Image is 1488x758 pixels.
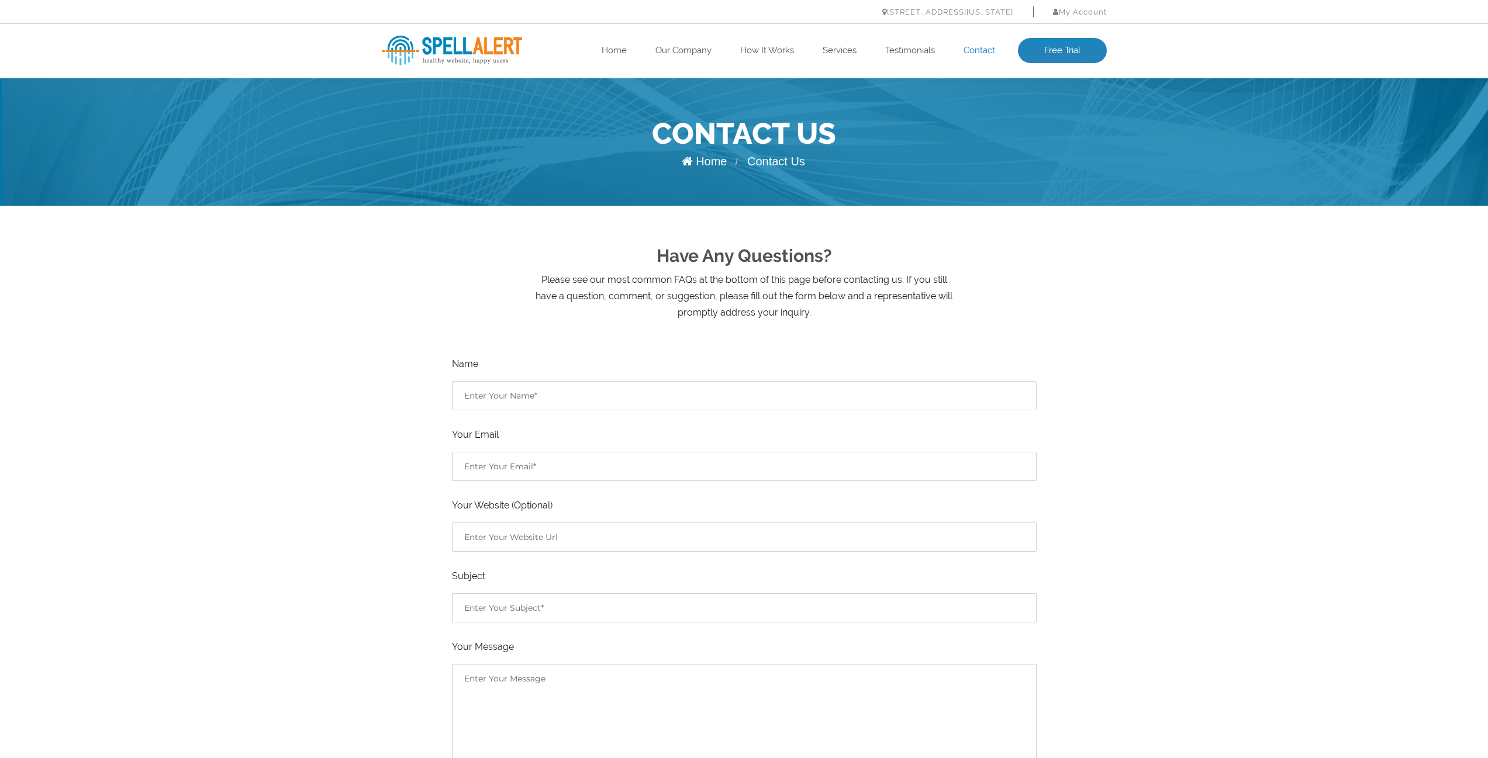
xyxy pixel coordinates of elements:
span: / [735,157,737,167]
h2: Have Any Questions? [382,241,1107,272]
input: Enter Your Email* [452,452,1037,481]
span: Contact Us [747,155,805,168]
input: Enter Your Website Url [452,522,1037,552]
label: Subject [452,568,1037,584]
label: Your Email [452,427,1037,443]
a: Home [682,155,727,168]
p: Please see our most common FAQs at the bottom of this page before contacting us. If you still hav... [534,272,955,321]
label: Name [452,356,1037,372]
input: Enter Your Subject* [452,593,1037,622]
h1: Contact Us [382,113,1107,154]
label: Your Website (Optional) [452,497,1037,514]
label: Your Message [452,639,1037,655]
input: Enter Your Name* [452,381,1037,410]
